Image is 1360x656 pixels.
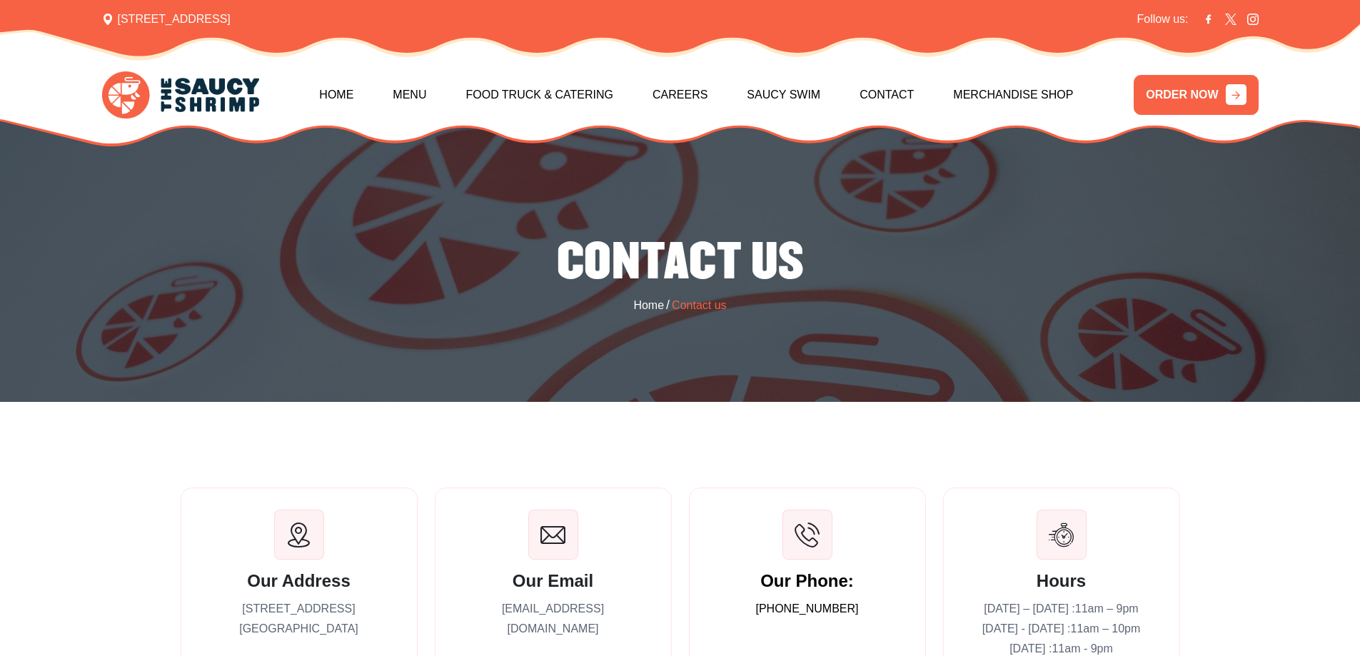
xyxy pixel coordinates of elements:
span: Follow us: [1137,11,1188,28]
a: Home [319,64,353,126]
span: 11am – 10pm [1071,622,1141,635]
a: Saucy Swim [747,64,820,126]
a: Merchandise Shop [953,64,1073,126]
span: [DATE] – [DATE] : [984,602,1138,615]
h3: Our Address [203,571,396,592]
p: [EMAIL_ADDRESS][DOMAIN_NAME] [457,599,650,639]
span: [STREET_ADDRESS] [102,11,231,28]
a: Menu [393,64,426,126]
span: 11am – 9pm [1075,602,1139,615]
span: Contact us [672,297,726,314]
span: / [666,296,670,315]
a: Careers [653,64,707,126]
p: [STREET_ADDRESS] [GEOGRAPHIC_DATA] [203,599,396,639]
a: Home [633,297,664,314]
img: logo [102,71,259,119]
a: [PHONE_NUMBER] [755,599,858,619]
h3: Hours [965,571,1158,592]
span: 11am - 9pm [1052,642,1112,655]
h2: Contact us [11,233,1349,293]
a: Food Truck & Catering [465,64,613,126]
a: ORDER NOW [1134,75,1258,115]
span: [DATE] : [1009,642,1113,655]
a: Our Phone: [760,571,854,592]
span: [DATE] - [DATE] : [982,622,1141,635]
h6: Our Email [457,571,650,592]
a: Contact [860,64,914,126]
